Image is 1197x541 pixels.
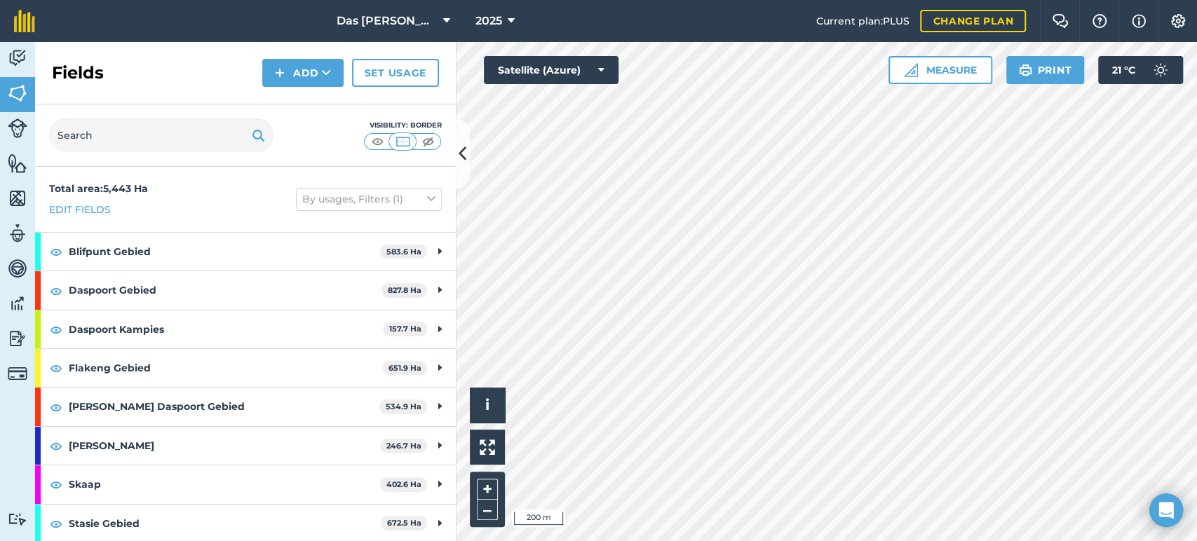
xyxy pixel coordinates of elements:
[386,479,421,489] strong: 402.6 Ha
[1019,62,1032,78] img: svg+xml;base64,PHN2ZyB4bWxucz0iaHR0cDovL3d3dy53My5vcmcvMjAwMC9zdmciIHdpZHRoPSIxOSIgaGVpZ2h0PSIyNC...
[386,402,421,411] strong: 534.9 Ha
[50,437,62,454] img: svg+xml;base64,PHN2ZyB4bWxucz0iaHR0cDovL3d3dy53My5vcmcvMjAwMC9zdmciIHdpZHRoPSIxOCIgaGVpZ2h0PSIyNC...
[904,63,918,77] img: Ruler icon
[8,83,27,104] img: svg+xml;base64,PHN2ZyB4bWxucz0iaHR0cDovL3d3dy53My5vcmcvMjAwMC9zdmciIHdpZHRoPSI1NiIgaGVpZ2h0PSI2MC...
[485,396,489,413] span: i
[386,247,421,256] strong: 583.6 Ha
[484,56,618,84] button: Satellite (Azure)
[363,120,442,131] div: Visibility: Border
[1112,56,1135,84] span: 21 ° C
[388,285,421,295] strong: 827.8 Ha
[35,310,456,348] div: Daspoort Kampies157.7 Ha
[394,135,412,149] img: svg+xml;base64,PHN2ZyB4bWxucz0iaHR0cDovL3d3dy53My5vcmcvMjAwMC9zdmciIHdpZHRoPSI1MCIgaGVpZ2h0PSI0MC...
[35,233,456,270] div: Blifpunt Gebied583.6 Ha
[69,465,380,503] strong: Skaap
[69,427,380,465] strong: [PERSON_NAME]
[35,388,456,425] div: [PERSON_NAME] Daspoort Gebied534.9 Ha
[8,293,27,314] img: svg+xml;base64,PD94bWwgdmVyc2lvbj0iMS4wIiBlbmNvZGluZz0idXRmLTgiPz4KPCEtLSBHZW5lcmF0b3I6IEFkb2JlIE...
[49,202,111,217] a: Edit fields
[1052,14,1069,28] img: Two speech bubbles overlapping with the left bubble in the forefront
[50,515,62,532] img: svg+xml;base64,PHN2ZyB4bWxucz0iaHR0cDovL3d3dy53My5vcmcvMjAwMC9zdmciIHdpZHRoPSIxOCIgaGVpZ2h0PSIyNC...
[920,10,1026,32] a: Change plan
[49,118,273,152] input: Search
[888,56,992,84] button: Measure
[49,182,148,195] strong: Total area : 5,443 Ha
[52,62,104,84] h2: Fields
[50,359,62,376] img: svg+xml;base64,PHN2ZyB4bWxucz0iaHR0cDovL3d3dy53My5vcmcvMjAwMC9zdmciIHdpZHRoPSIxOCIgaGVpZ2h0PSIyNC...
[475,13,502,29] span: 2025
[8,512,27,526] img: svg+xml;base64,PD94bWwgdmVyc2lvbj0iMS4wIiBlbmNvZGluZz0idXRmLTgiPz4KPCEtLSBHZW5lcmF0b3I6IEFkb2JlIE...
[337,13,438,29] span: Das [PERSON_NAME]
[35,465,456,503] div: Skaap402.6 Ha
[477,500,498,520] button: –
[8,118,27,138] img: svg+xml;base64,PD94bWwgdmVyc2lvbj0iMS4wIiBlbmNvZGluZz0idXRmLTgiPz4KPCEtLSBHZW5lcmF0b3I6IEFkb2JlIE...
[50,321,62,338] img: svg+xml;base64,PHN2ZyB4bWxucz0iaHR0cDovL3d3dy53My5vcmcvMjAwMC9zdmciIHdpZHRoPSIxOCIgaGVpZ2h0PSIyNC...
[8,48,27,69] img: svg+xml;base64,PD94bWwgdmVyc2lvbj0iMS4wIiBlbmNvZGluZz0idXRmLTgiPz4KPCEtLSBHZW5lcmF0b3I6IEFkb2JlIE...
[1170,14,1186,28] img: A cog icon
[8,188,27,209] img: svg+xml;base64,PHN2ZyB4bWxucz0iaHR0cDovL3d3dy53My5vcmcvMjAwMC9zdmciIHdpZHRoPSI1NiIgaGVpZ2h0PSI2MC...
[419,135,437,149] img: svg+xml;base64,PHN2ZyB4bWxucz0iaHR0cDovL3d3dy53My5vcmcvMjAwMC9zdmciIHdpZHRoPSI1MCIgaGVpZ2h0PSI0MC...
[275,64,285,81] img: svg+xml;base64,PHN2ZyB4bWxucz0iaHR0cDovL3d3dy53My5vcmcvMjAwMC9zdmciIHdpZHRoPSIxNCIgaGVpZ2h0PSIyNC...
[50,282,62,299] img: svg+xml;base64,PHN2ZyB4bWxucz0iaHR0cDovL3d3dy53My5vcmcvMjAwMC9zdmciIHdpZHRoPSIxOCIgaGVpZ2h0PSIyNC...
[8,223,27,244] img: svg+xml;base64,PD94bWwgdmVyc2lvbj0iMS4wIiBlbmNvZGluZz0idXRmLTgiPz4KPCEtLSBHZW5lcmF0b3I6IEFkb2JlIE...
[35,427,456,465] div: [PERSON_NAME]246.7 Ha
[352,59,439,87] a: Set usage
[386,441,421,451] strong: 246.7 Ha
[1147,56,1175,84] img: svg+xml;base64,PD94bWwgdmVyc2lvbj0iMS4wIiBlbmNvZGluZz0idXRmLTgiPz4KPCEtLSBHZW5lcmF0b3I6IEFkb2JlIE...
[8,328,27,349] img: svg+xml;base64,PD94bWwgdmVyc2lvbj0iMS4wIiBlbmNvZGluZz0idXRmLTgiPz4KPCEtLSBHZW5lcmF0b3I6IEFkb2JlIE...
[69,388,379,425] strong: [PERSON_NAME] Daspoort Gebied
[8,153,27,174] img: svg+xml;base64,PHN2ZyB4bWxucz0iaHR0cDovL3d3dy53My5vcmcvMjAwMC9zdmciIHdpZHRoPSI1NiIgaGVpZ2h0PSI2MC...
[69,310,383,348] strong: Daspoort Kampies
[816,13,909,29] span: Current plan : PLUS
[369,135,386,149] img: svg+xml;base64,PHN2ZyB4bWxucz0iaHR0cDovL3d3dy53My5vcmcvMjAwMC9zdmciIHdpZHRoPSI1MCIgaGVpZ2h0PSI0MC...
[14,10,35,32] img: fieldmargin Logo
[50,399,62,416] img: svg+xml;base64,PHN2ZyB4bWxucz0iaHR0cDovL3d3dy53My5vcmcvMjAwMC9zdmciIHdpZHRoPSIxOCIgaGVpZ2h0PSIyNC...
[50,243,62,260] img: svg+xml;base64,PHN2ZyB4bWxucz0iaHR0cDovL3d3dy53My5vcmcvMjAwMC9zdmciIHdpZHRoPSIxOCIgaGVpZ2h0PSIyNC...
[35,349,456,387] div: Flakeng Gebied651.9 Ha
[50,476,62,493] img: svg+xml;base64,PHN2ZyB4bWxucz0iaHR0cDovL3d3dy53My5vcmcvMjAwMC9zdmciIHdpZHRoPSIxOCIgaGVpZ2h0PSIyNC...
[389,324,421,334] strong: 157.7 Ha
[8,258,27,279] img: svg+xml;base64,PD94bWwgdmVyc2lvbj0iMS4wIiBlbmNvZGluZz0idXRmLTgiPz4KPCEtLSBHZW5lcmF0b3I6IEFkb2JlIE...
[387,518,421,528] strong: 672.5 Ha
[252,127,265,144] img: svg+xml;base64,PHN2ZyB4bWxucz0iaHR0cDovL3d3dy53My5vcmcvMjAwMC9zdmciIHdpZHRoPSIxOSIgaGVpZ2h0PSIyNC...
[388,363,421,373] strong: 651.9 Ha
[8,364,27,383] img: svg+xml;base64,PD94bWwgdmVyc2lvbj0iMS4wIiBlbmNvZGluZz0idXRmLTgiPz4KPCEtLSBHZW5lcmF0b3I6IEFkb2JlIE...
[1098,56,1183,84] button: 21 °C
[262,59,344,87] button: Add
[480,439,495,455] img: Four arrows, one pointing top left, one top right, one bottom right and the last bottom left
[1091,14,1108,28] img: A question mark icon
[470,388,505,423] button: i
[69,349,382,387] strong: Flakeng Gebied
[69,271,381,309] strong: Daspoort Gebied
[69,233,380,270] strong: Blifpunt Gebied
[35,271,456,309] div: Daspoort Gebied827.8 Ha
[1149,493,1183,527] div: Open Intercom Messenger
[477,479,498,500] button: +
[1006,56,1085,84] button: Print
[1132,13,1146,29] img: svg+xml;base64,PHN2ZyB4bWxucz0iaHR0cDovL3d3dy53My5vcmcvMjAwMC9zdmciIHdpZHRoPSIxNyIgaGVpZ2h0PSIxNy...
[296,188,442,210] button: By usages, Filters (1)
